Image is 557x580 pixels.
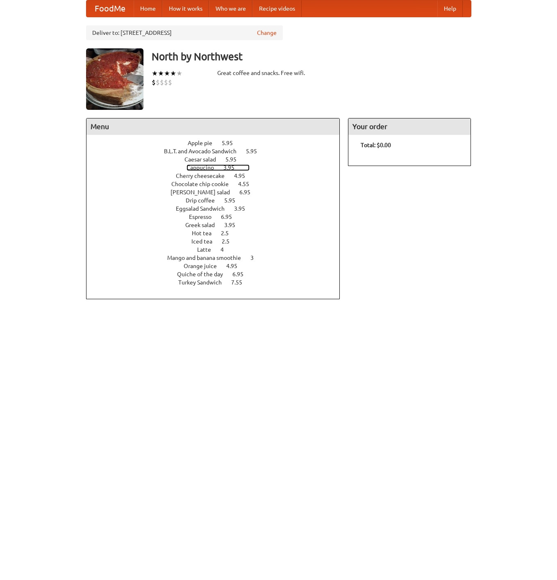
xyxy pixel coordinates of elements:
a: Quiche of the day 6.95 [177,271,259,277]
span: Eggsalad Sandwich [176,205,233,212]
a: Mango and banana smoothie 3 [167,255,269,261]
a: Espresso 6.95 [189,214,247,220]
span: Mango and banana smoothie [167,255,249,261]
li: ★ [164,69,170,78]
a: Turkey Sandwich 7.55 [178,279,257,286]
span: 2.5 [221,230,237,237]
h3: North by Northwest [152,48,471,65]
span: 5.95 [224,197,243,204]
a: Change [257,29,277,37]
a: Caesar salad 5.95 [184,156,252,163]
span: Apple pie [188,140,221,146]
span: Cappucino [186,164,222,171]
li: $ [160,78,164,87]
span: Orange juice [184,263,225,269]
span: Chocolate chip cookie [171,181,237,187]
li: ★ [176,69,182,78]
span: Latte [197,246,219,253]
a: Orange juice 4.95 [184,263,252,269]
a: B.L.T. and Avocado Sandwich 5.95 [164,148,272,155]
b: Total: $0.00 [361,142,391,148]
li: $ [168,78,172,87]
span: 5.95 [222,140,241,146]
span: Turkey Sandwich [178,279,230,286]
span: 6.95 [239,189,259,196]
h4: Your order [348,118,471,135]
span: Hot tea [192,230,220,237]
span: 6.95 [232,271,252,277]
span: 5.95 [225,156,245,163]
li: $ [156,78,160,87]
span: Drip coffee [186,197,223,204]
span: 4.55 [238,181,257,187]
a: Greek salad 3.95 [185,222,250,228]
a: Who we are [209,0,252,17]
li: $ [164,78,168,87]
span: 2.5 [222,238,238,245]
a: How it works [162,0,209,17]
span: Cherry cheesecake [176,173,233,179]
a: Drip coffee 5.95 [186,197,250,204]
a: Apple pie 5.95 [188,140,248,146]
div: Great coffee and snacks. Free wifi. [217,69,340,77]
li: ★ [158,69,164,78]
a: Cherry cheesecake 4.95 [176,173,260,179]
a: Latte 4 [197,246,239,253]
span: 6.95 [221,214,240,220]
span: Greek salad [185,222,223,228]
li: $ [152,78,156,87]
span: Espresso [189,214,220,220]
span: 3.95 [234,205,253,212]
span: 3.95 [223,164,243,171]
a: FoodMe [86,0,134,17]
a: Hot tea 2.5 [192,230,244,237]
span: Caesar salad [184,156,224,163]
a: Help [437,0,463,17]
a: [PERSON_NAME] salad 6.95 [171,189,266,196]
a: Home [134,0,162,17]
a: Cappucino 3.95 [186,164,250,171]
a: Recipe videos [252,0,302,17]
li: ★ [152,69,158,78]
span: [PERSON_NAME] salad [171,189,238,196]
a: Chocolate chip cookie 4.55 [171,181,264,187]
span: B.L.T. and Avocado Sandwich [164,148,245,155]
li: ★ [170,69,176,78]
span: 7.55 [231,279,250,286]
span: Quiche of the day [177,271,231,277]
a: Eggsalad Sandwich 3.95 [176,205,260,212]
span: 5.95 [246,148,265,155]
div: Deliver to: [STREET_ADDRESS] [86,25,283,40]
span: 3 [250,255,262,261]
span: 4 [221,246,232,253]
a: Iced tea 2.5 [191,238,245,245]
h4: Menu [86,118,340,135]
span: 4.95 [234,173,253,179]
img: angular.jpg [86,48,143,110]
span: 4.95 [226,263,246,269]
span: 3.95 [224,222,243,228]
span: Iced tea [191,238,221,245]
